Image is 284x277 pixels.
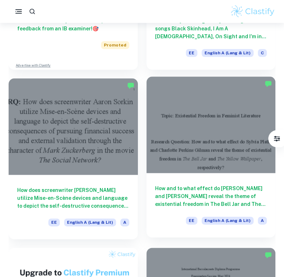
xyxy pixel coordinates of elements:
[92,26,98,31] span: 🎯
[265,251,272,258] img: Marked
[258,217,267,224] span: A
[146,78,276,239] a: How and to what effect do [PERSON_NAME] and [PERSON_NAME] reveal the theme of existential freedom...
[202,49,254,57] span: English A (Lang & Lit)
[101,41,129,49] span: Promoted
[64,218,116,226] span: English A (Lang & Lit)
[186,49,197,57] span: EE
[186,217,197,224] span: EE
[127,82,134,89] img: Marked
[258,49,267,57] span: C
[48,218,60,226] span: EE
[9,78,138,239] a: How does screenwriter [PERSON_NAME] utilize Mise-en-Scène devices and language to depict the self...
[270,132,284,146] button: Filter
[120,218,129,226] span: A
[155,184,267,208] h6: How and to what effect do [PERSON_NAME] and [PERSON_NAME] reveal the theme of existential freedom...
[16,63,50,68] a: Advertise with Clastify
[155,17,267,40] h6: How does [PERSON_NAME] use religion in the songs Black Skinhead, I Am A [DEMOGRAPHIC_DATA], On Si...
[17,17,129,33] h6: Want full marks on your EE ? Get expert feedback from an IB examiner!
[265,80,272,87] img: Marked
[230,4,275,19] img: Clastify logo
[17,186,129,210] h6: How does screenwriter [PERSON_NAME] utilize Mise-en-Scène devices and language to depict the self...
[202,217,254,224] span: English A (Lang & Lit)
